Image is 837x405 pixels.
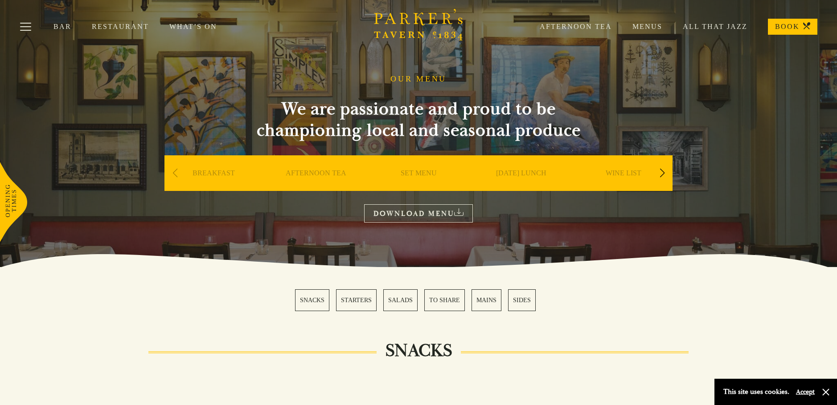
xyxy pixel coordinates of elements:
[377,340,461,361] h2: SNACKS
[796,388,815,396] button: Accept
[656,163,668,183] div: Next slide
[472,289,501,311] a: 5 / 6
[723,385,789,398] p: This site uses cookies.
[401,169,437,204] a: SET MENU
[164,155,263,218] div: 1 / 9
[369,155,468,218] div: 3 / 9
[424,289,465,311] a: 4 / 6
[821,388,830,397] button: Close and accept
[267,155,365,218] div: 2 / 9
[286,169,346,204] a: AFTERNOON TEA
[508,289,536,311] a: 6 / 6
[606,169,641,204] a: WINE LIST
[336,289,377,311] a: 2 / 6
[193,169,235,204] a: BREAKFAST
[496,169,546,204] a: [DATE] LUNCH
[240,98,597,141] h2: We are passionate and proud to be championing local and seasonal produce
[295,289,329,311] a: 1 / 6
[390,74,447,84] h1: OUR MENU
[574,155,673,218] div: 5 / 9
[364,204,473,223] a: DOWNLOAD MENU
[383,289,418,311] a: 3 / 6
[472,155,570,218] div: 4 / 9
[169,163,181,183] div: Previous slide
